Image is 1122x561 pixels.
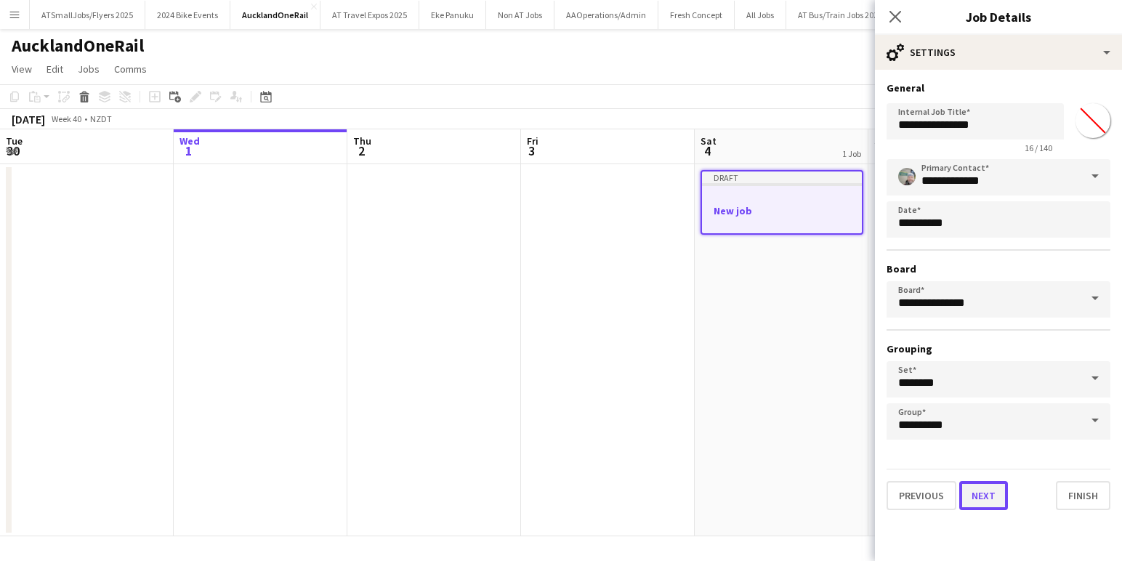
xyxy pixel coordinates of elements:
span: Week 40 [48,113,84,124]
a: Jobs [72,60,105,78]
button: Next [959,481,1008,510]
span: 5 [872,142,892,159]
button: Eke Panuku [419,1,486,29]
a: Comms [108,60,153,78]
button: Previous [887,481,956,510]
button: AucklandOneRail [230,1,320,29]
h1: AucklandOneRail [12,35,144,57]
span: 30 [4,142,23,159]
button: 2024 Bike Events [145,1,230,29]
span: Comms [114,62,147,76]
h3: Board [887,262,1110,275]
button: AT Travel Expos 2025 [320,1,419,29]
div: Draft [702,171,862,183]
button: ATSmallJobs/Flyers 2025 [30,1,145,29]
span: Thu [353,134,371,148]
h3: Job Details [875,7,1122,26]
button: All Jobs [735,1,786,29]
a: View [6,60,38,78]
h3: New job [702,204,862,217]
button: AAOperations/Admin [554,1,658,29]
span: 16 / 140 [1013,142,1064,153]
span: Wed [179,134,200,148]
span: 4 [698,142,717,159]
h3: General [887,81,1110,94]
div: [DATE] [12,112,45,126]
button: Non AT Jobs [486,1,554,29]
span: View [12,62,32,76]
span: 1 [177,142,200,159]
h3: Grouping [887,342,1110,355]
span: Sat [701,134,717,148]
span: 3 [525,142,538,159]
app-job-card: DraftNew job [701,170,863,235]
div: Settings [875,35,1122,70]
a: Edit [41,60,69,78]
span: Fri [527,134,538,148]
div: 1 Job [842,148,861,159]
div: NZDT [90,113,112,124]
span: Edit [47,62,63,76]
span: Jobs [78,62,100,76]
button: Fresh Concept [658,1,735,29]
span: Sun [874,134,892,148]
span: Tue [6,134,23,148]
span: 2 [351,142,371,159]
button: AT Bus/Train Jobs 2025 [786,1,895,29]
button: Finish [1056,481,1110,510]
